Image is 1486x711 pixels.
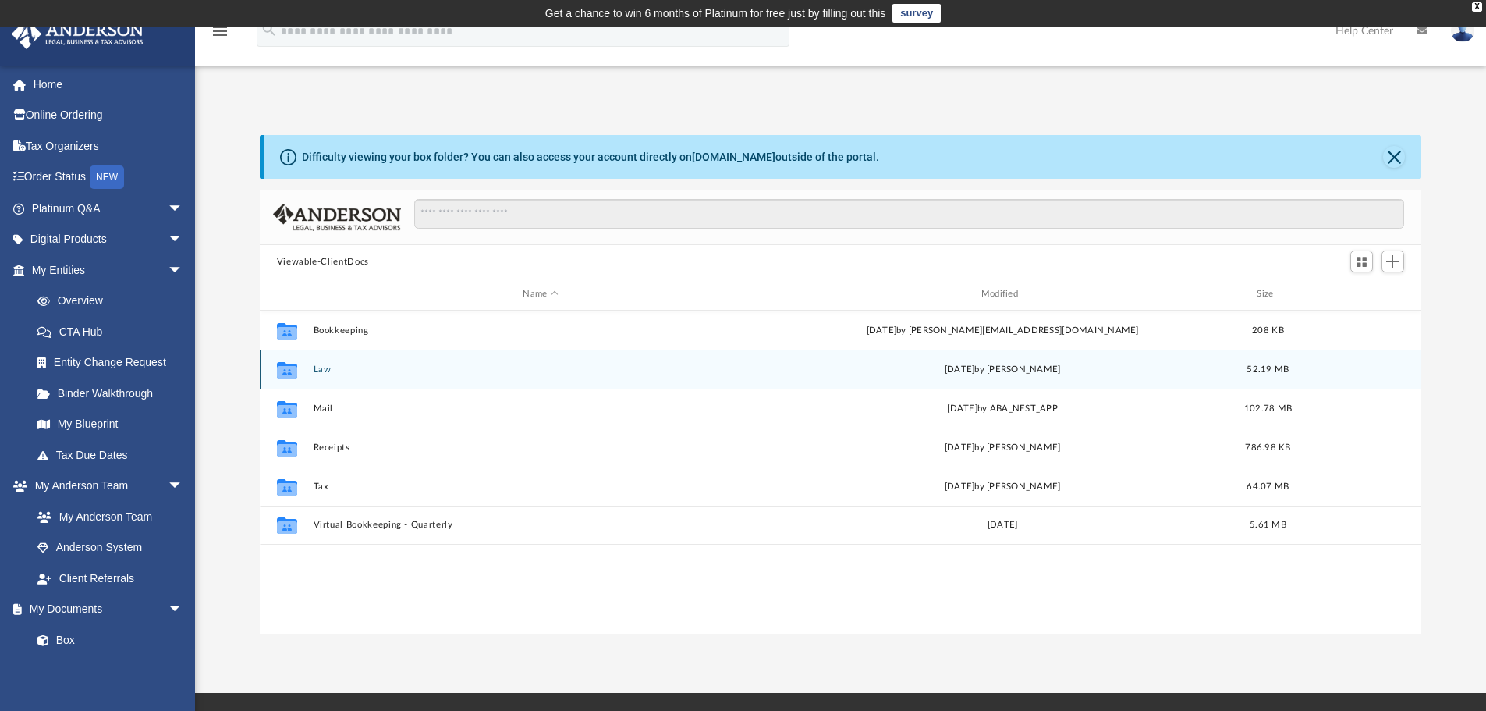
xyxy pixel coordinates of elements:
div: [DATE] by [PERSON_NAME] [775,479,1229,493]
span: arrow_drop_down [168,594,199,626]
a: Online Ordering [11,100,207,131]
span: 208 KB [1252,325,1284,334]
div: grid [260,311,1422,634]
span: 64.07 MB [1247,482,1289,490]
a: survey [892,4,941,23]
a: Digital Productsarrow_drop_down [11,224,207,255]
div: [DATE] by ABA_NEST_APP [775,401,1229,415]
img: User Pic [1451,20,1474,42]
a: My Blueprint [22,409,199,440]
div: Difficulty viewing your box folder? You can also access your account directly on outside of the p... [302,149,879,165]
span: arrow_drop_down [168,193,199,225]
button: Bookkeeping [313,325,768,336]
i: menu [211,22,229,41]
div: close [1472,2,1482,12]
a: Overview [22,286,207,317]
i: search [261,21,278,38]
div: [DATE] by [PERSON_NAME] [775,362,1229,376]
span: 52.19 MB [1247,364,1289,373]
div: Name [312,287,768,301]
button: Switch to Grid View [1350,251,1374,272]
a: Client Referrals [22,563,199,594]
a: Binder Walkthrough [22,378,207,409]
div: id [267,287,306,301]
img: Anderson Advisors Platinum Portal [7,19,148,49]
span: 5.61 MB [1250,521,1286,529]
a: Meeting Minutes [22,656,199,687]
a: [DOMAIN_NAME] [692,151,775,163]
div: id [1306,287,1415,301]
a: Box [22,624,191,656]
a: Entity Change Request [22,347,207,379]
a: menu [211,30,229,41]
a: My Anderson Teamarrow_drop_down [11,471,199,502]
span: 102.78 MB [1244,403,1292,412]
div: [DATE] by [PERSON_NAME][EMAIL_ADDRESS][DOMAIN_NAME] [775,323,1229,337]
a: Home [11,69,207,100]
a: Tax Organizers [11,130,207,162]
span: arrow_drop_down [168,254,199,286]
button: Virtual Bookkeeping - Quarterly [313,520,768,530]
a: Platinum Q&Aarrow_drop_down [11,193,207,224]
a: My Anderson Team [22,501,191,532]
a: My Entitiesarrow_drop_down [11,254,207,286]
button: Mail [313,403,768,414]
span: arrow_drop_down [168,471,199,503]
button: Tax [313,482,768,492]
button: Law [313,364,768,375]
a: Order StatusNEW [11,162,207,194]
div: [DATE] by [PERSON_NAME] [775,440,1229,454]
button: Viewable-ClientDocs [277,255,369,269]
button: Receipts [313,443,768,453]
a: Tax Due Dates [22,439,207,471]
button: Close [1383,146,1405,168]
span: 786.98 KB [1245,443,1290,451]
input: Search files and folders [414,199,1404,229]
span: arrow_drop_down [168,224,199,256]
div: Get a chance to win 6 months of Platinum for free just by filling out this [545,4,886,23]
a: Anderson System [22,532,199,563]
div: [DATE] [775,518,1229,532]
div: Modified [775,287,1230,301]
div: Size [1236,287,1299,301]
button: Add [1381,251,1405,272]
a: CTA Hub [22,316,207,347]
a: My Documentsarrow_drop_down [11,594,199,625]
div: NEW [90,165,124,189]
